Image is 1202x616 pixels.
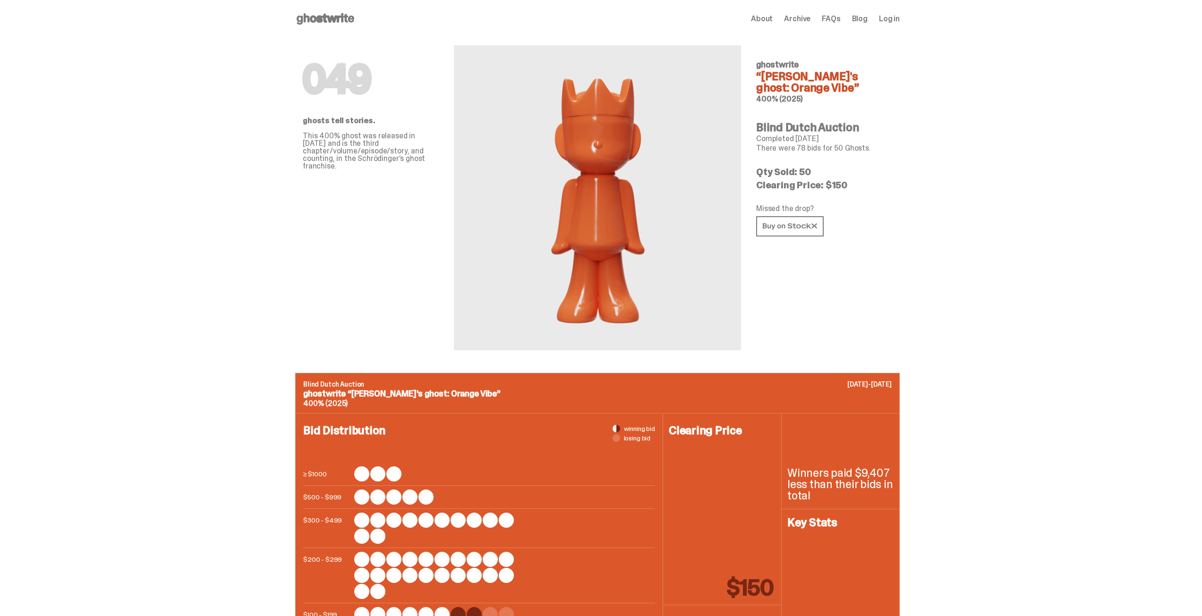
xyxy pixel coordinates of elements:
p: ≥ $1000 [303,466,350,481]
img: ghostwrite&ldquo;Schrödinger's ghost: Orange Vibe&rdquo; [541,68,654,328]
p: $150 [727,576,774,599]
h4: Clearing Price [669,425,776,436]
p: Missed the drop? [756,205,892,212]
span: 400% (2025) [303,398,348,408]
a: Log in [879,15,900,23]
p: ghosts tell stories. [303,117,439,125]
p: This 400% ghost was released in [DATE] and is the third chapter/volume/episode/story, and countin... [303,132,439,170]
h4: “[PERSON_NAME]'s ghost: Orange Vibe” [756,71,892,93]
span: winning bid [624,425,655,432]
h4: Key Stats [787,517,894,528]
a: FAQs [822,15,840,23]
p: Clearing Price: $150 [756,180,892,190]
p: Qty Sold: 50 [756,167,892,177]
p: Blind Dutch Auction [303,381,892,388]
h1: 049 [303,60,439,98]
p: ghostwrite “[PERSON_NAME]'s ghost: Orange Vibe” [303,389,892,398]
p: $500 - $999 [303,489,350,505]
a: About [751,15,773,23]
a: Archive [784,15,810,23]
a: Blog [852,15,868,23]
h4: Blind Dutch Auction [756,122,892,133]
p: $200 - $299 [303,552,350,599]
p: Winners paid $9,407 less than their bids in total [787,467,894,501]
span: ghostwrite [756,59,799,70]
span: losing bid [624,435,651,441]
span: 400% (2025) [756,94,803,104]
p: $300 - $499 [303,513,350,544]
h4: Bid Distribution [303,425,655,466]
p: [DATE]-[DATE] [847,381,892,388]
p: Completed [DATE] [756,135,892,143]
p: There were 78 bids for 50 Ghosts. [756,144,892,152]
